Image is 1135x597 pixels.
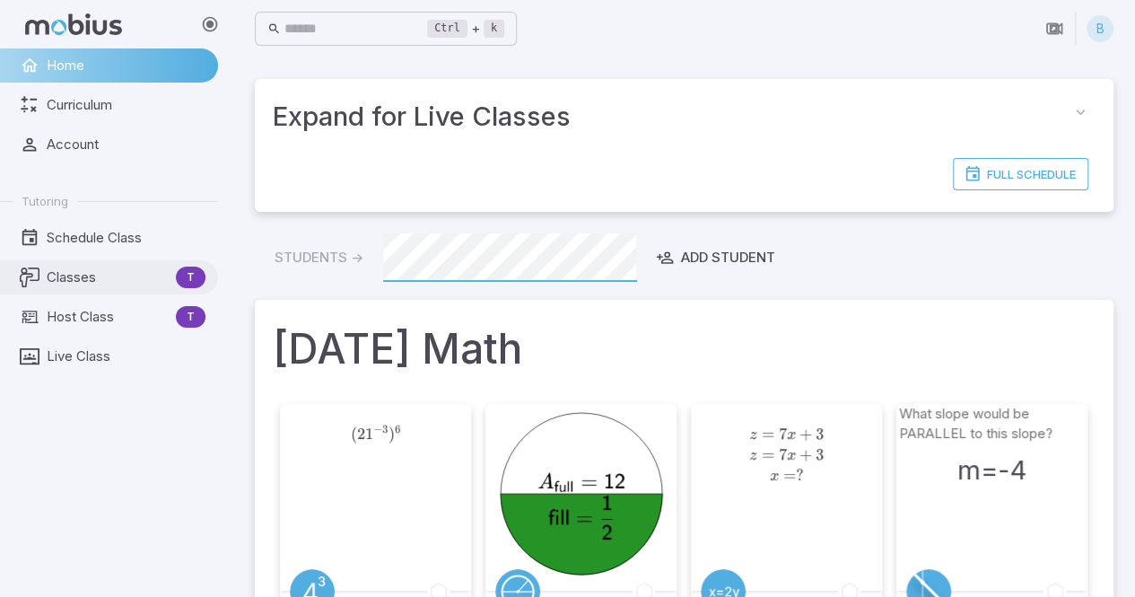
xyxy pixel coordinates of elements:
[373,422,382,435] span: −
[783,466,796,485] span: =
[779,425,787,443] span: 7
[656,248,775,268] div: Add Student
[22,193,68,209] span: Tutoring
[395,422,400,435] span: 6
[1065,97,1096,127] button: collapse
[779,445,787,464] span: 7
[47,228,205,248] span: Schedule Class
[47,268,169,287] span: Classes
[427,18,504,40] div: +
[957,451,1026,490] h3: m=-4
[799,425,812,443] span: +
[273,318,1096,379] h1: [DATE] Math
[273,97,1065,136] span: Expand for Live Classes
[816,445,824,464] span: 3
[769,469,778,484] span: x
[749,427,756,443] span: z
[47,307,169,327] span: Host Class
[365,425,373,443] span: 1
[796,466,804,485] span: ?
[47,56,205,75] span: Home
[176,268,205,286] span: T
[351,425,357,443] span: (
[47,347,205,366] span: Live Class
[816,425,824,443] span: 3
[47,95,205,115] span: Curriculum
[749,448,756,463] span: z
[1037,12,1071,46] button: Join in Zoom Client
[787,448,796,463] span: x
[953,158,1088,190] a: Full Schedule
[357,425,365,443] span: 2
[176,308,205,326] span: T
[389,425,395,443] span: )
[899,404,1086,443] p: What slope would be PARALLEL to this slope?
[427,20,467,38] kbd: Ctrl
[762,425,774,443] span: =
[1087,15,1113,42] div: B
[382,422,388,435] span: 3
[484,20,504,38] kbd: k
[787,427,796,443] span: x
[799,445,812,464] span: +
[762,445,774,464] span: =
[47,135,205,154] span: Account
